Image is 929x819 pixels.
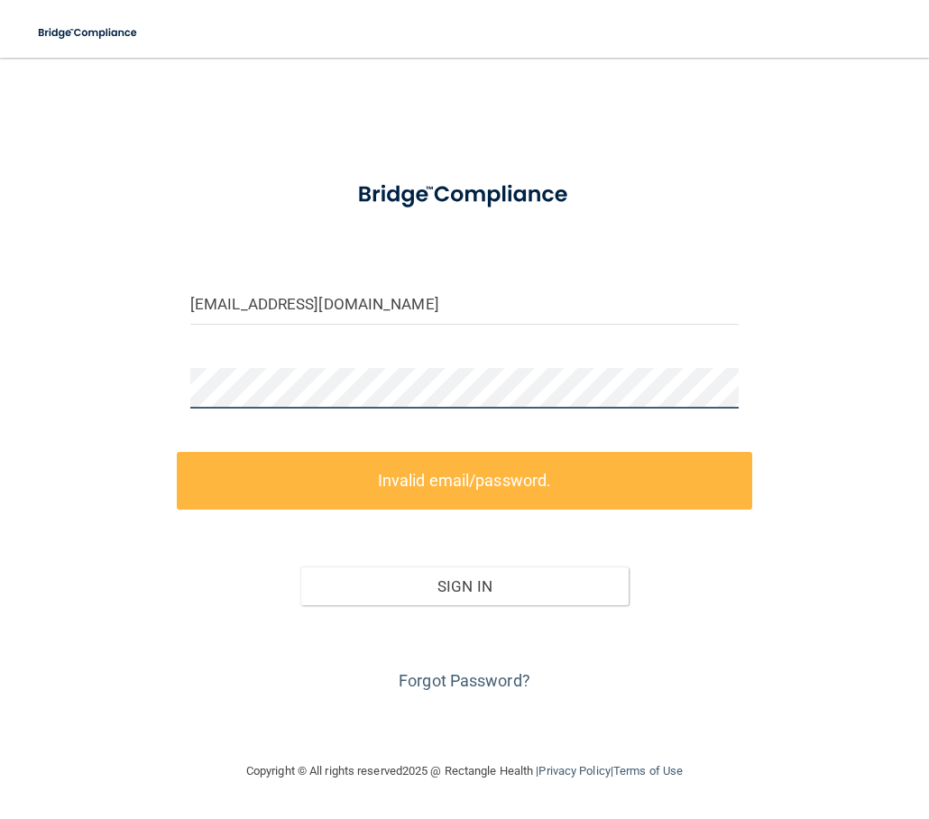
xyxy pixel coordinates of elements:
[538,764,610,778] a: Privacy Policy
[177,452,752,509] label: Invalid email/password.
[27,14,150,51] img: bridge_compliance_login_screen.278c3ca4.svg
[190,284,739,325] input: Email
[399,671,530,690] a: Forgot Password?
[335,166,595,224] img: bridge_compliance_login_screen.278c3ca4.svg
[135,742,794,800] div: Copyright © All rights reserved 2025 @ Rectangle Health | |
[613,764,683,778] a: Terms of Use
[300,566,630,606] button: Sign In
